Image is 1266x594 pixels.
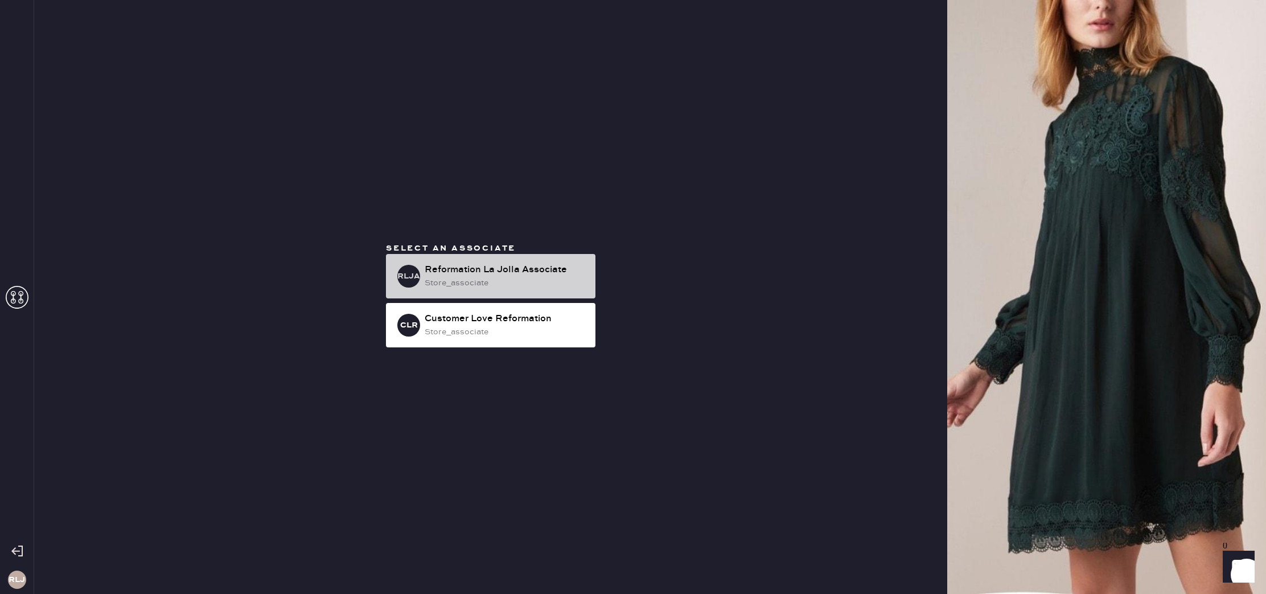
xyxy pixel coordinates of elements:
[397,272,420,280] h3: RLJA
[1212,543,1261,592] iframe: Front Chat
[425,263,586,277] div: Reformation La Jolla Associate
[400,321,418,329] h3: CLR
[9,576,25,584] h3: RLJ
[386,243,516,253] span: Select an associate
[425,277,586,289] div: store_associate
[425,312,586,326] div: Customer Love Reformation
[425,326,586,338] div: store_associate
